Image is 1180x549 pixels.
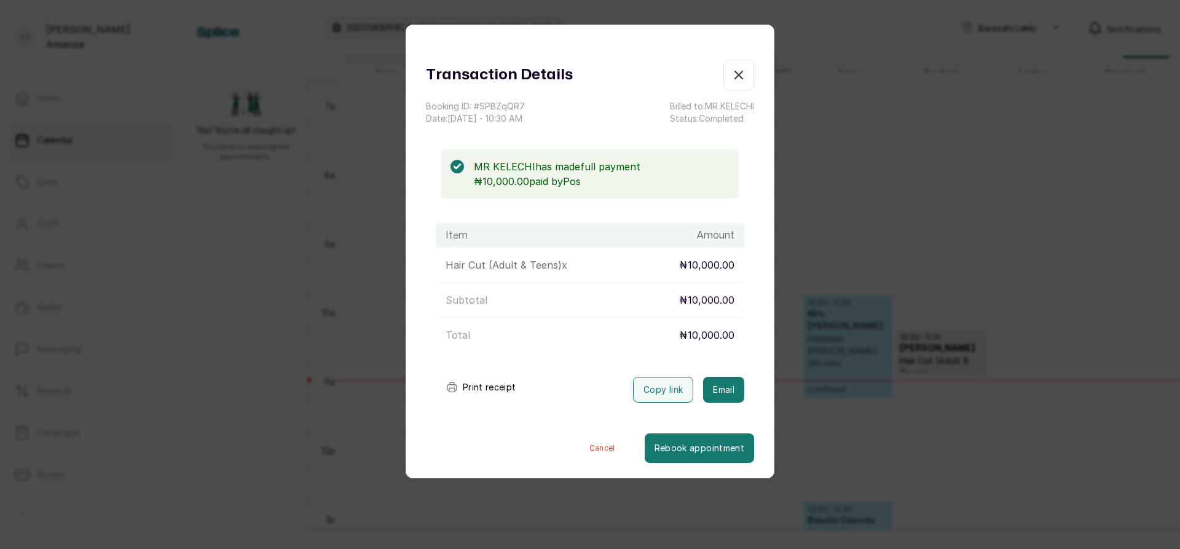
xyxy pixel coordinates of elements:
[679,293,734,307] p: ₦10,000.00
[645,433,754,463] button: Rebook appointment
[474,174,730,189] p: ₦10,000.00 paid by Pos
[679,258,734,272] p: ₦10,000.00
[426,100,525,113] p: Booking ID: # SPBZqQR7
[670,113,754,125] p: Status: Completed
[670,100,754,113] p: Billed to: MR KELECHI
[446,258,567,272] p: Hair Cut (Adult & Teens) x
[633,377,693,403] button: Copy link
[426,113,525,125] p: Date: [DATE] ・ 10:30 AM
[703,377,744,403] button: Email
[436,375,526,400] button: Print receipt
[474,159,730,174] p: MR KELECHI has made full payment
[426,64,573,86] h1: Transaction Details
[697,228,734,243] h1: Amount
[446,328,470,342] p: Total
[560,433,645,463] button: Cancel
[446,228,468,243] h1: Item
[446,293,487,307] p: Subtotal
[679,328,734,342] p: ₦10,000.00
